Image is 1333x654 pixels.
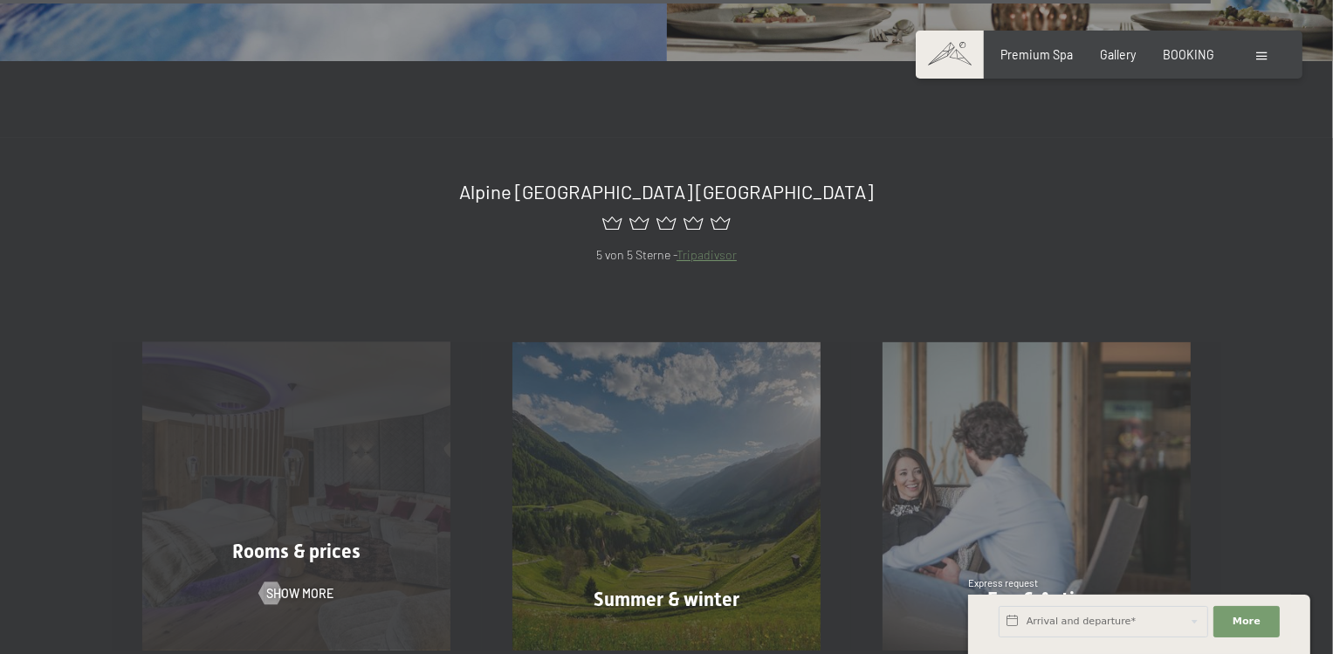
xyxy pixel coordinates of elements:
[1100,47,1136,62] a: Gallery
[267,585,334,602] span: Show more
[482,342,852,651] a: Luxury hotel holidays in Italy - SCHWARZENSTEIN, spa in the Dolomites Summer & winter
[1213,606,1280,637] button: More
[1163,47,1214,62] a: BOOKING
[968,577,1038,589] span: Express request
[232,540,361,562] span: Rooms & prices
[594,589,739,610] span: Summer & winter
[1000,47,1073,62] a: Premium Spa
[112,342,482,651] a: Luxury hotel holidays in Italy - SCHWARZENSTEIN, spa in the Dolomites Rooms & prices Show more
[142,245,1191,265] p: 5 von 5 Sterne -
[1233,615,1261,629] span: More
[460,180,874,203] span: Alpine [GEOGRAPHIC_DATA] [GEOGRAPHIC_DATA]
[851,342,1221,651] a: Luxury hotel holidays in Italy - SCHWARZENSTEIN, spa in the Dolomites Fun & Activ
[677,247,737,262] a: Tripadivsor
